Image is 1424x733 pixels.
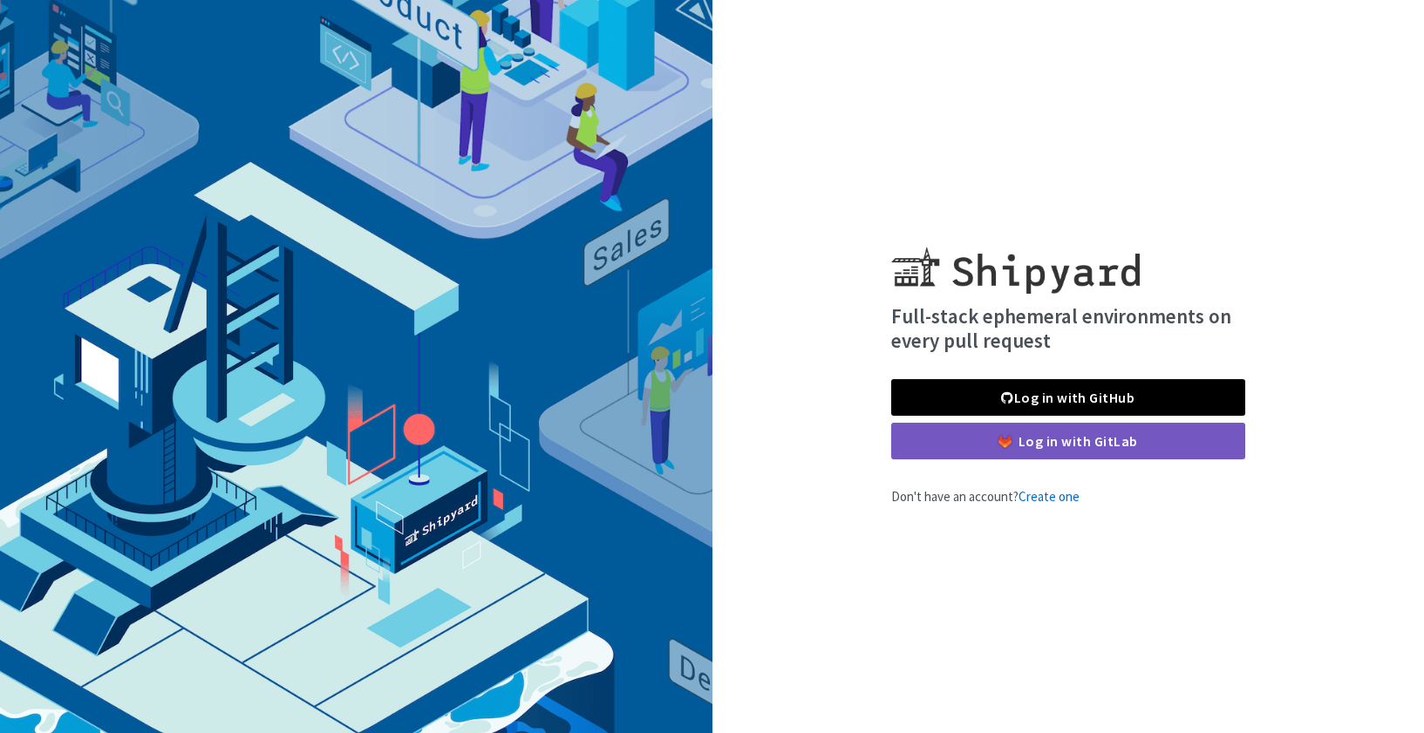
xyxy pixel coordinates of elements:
a: Log in with GitHub [891,379,1245,416]
h4: Full-stack ephemeral environments on every pull request [891,304,1245,352]
img: Shipyard logo [891,226,1140,294]
img: gitlab-color.svg [998,435,1012,448]
a: Log in with GitLab [891,423,1245,459]
a: Create one [1019,488,1080,505]
span: Don't have an account? [891,488,1080,505]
